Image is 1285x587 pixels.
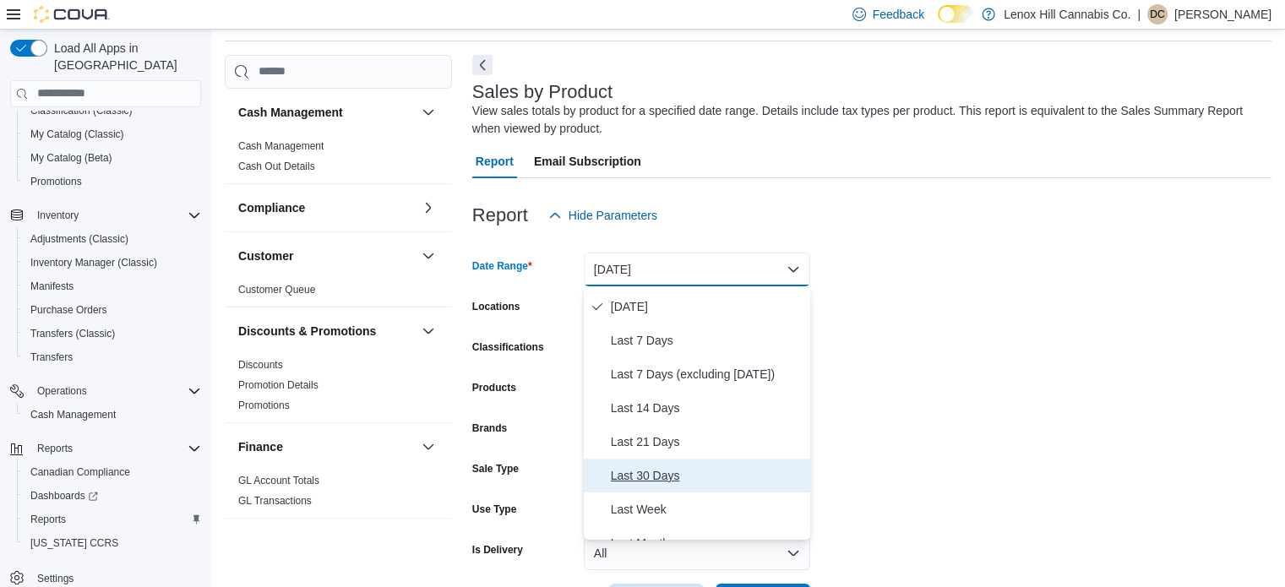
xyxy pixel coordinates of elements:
span: Reports [30,438,201,459]
a: Dashboards [17,484,208,508]
span: Purchase Orders [30,303,107,317]
button: Hide Parameters [542,198,664,232]
button: Inventory [3,204,208,227]
span: Canadian Compliance [30,465,130,479]
span: Promotions [30,175,82,188]
a: GL Account Totals [238,475,319,486]
span: My Catalog (Beta) [24,148,201,168]
span: Operations [37,384,87,398]
div: Select listbox [584,286,810,540]
button: Finance [418,437,438,457]
a: Cash Management [238,140,324,152]
span: Last Month [611,533,803,553]
button: Manifests [17,274,208,298]
span: DC [1150,4,1164,24]
a: Transfers [24,347,79,367]
span: Customer Queue [238,283,315,296]
button: Cash Management [17,403,208,427]
div: View sales totals by product for a specified date range. Details include tax types per product. T... [472,102,1263,138]
h3: Customer [238,247,293,264]
a: Transfers (Classic) [24,323,122,344]
button: Reports [3,437,208,460]
span: Cash Out Details [238,160,315,173]
a: My Catalog (Beta) [24,148,119,168]
span: Email Subscription [534,144,641,178]
span: GL Account Totals [238,474,319,487]
span: Inventory [37,209,79,222]
span: Manifests [24,276,201,296]
span: Purchase Orders [24,300,201,320]
a: Dashboards [24,486,105,506]
span: Promotions [238,399,290,412]
span: Feedback [873,6,924,23]
span: Hide Parameters [569,207,657,224]
h3: Finance [238,438,283,455]
span: Inventory Manager (Classic) [30,256,157,269]
span: Cash Management [30,408,116,421]
label: Use Type [472,503,516,516]
button: Operations [3,379,208,403]
button: Customer [238,247,415,264]
img: Cova [34,6,110,23]
button: My Catalog (Classic) [17,122,208,146]
span: Dark Mode [938,23,939,24]
a: Inventory Manager (Classic) [24,253,164,273]
span: My Catalog (Classic) [24,124,201,144]
button: Promotions [17,170,208,193]
span: Last 30 Days [611,465,803,486]
span: Canadian Compliance [24,462,201,482]
span: Last Week [611,499,803,519]
a: Cash Management [24,405,123,425]
button: Reports [17,508,208,531]
div: Finance [225,470,452,518]
span: Transfers (Classic) [24,323,201,344]
span: Last 21 Days [611,432,803,452]
button: Discounts & Promotions [238,323,415,340]
span: Promotion Details [238,378,319,392]
span: Discounts [238,358,283,372]
button: Customer [418,246,438,266]
p: [PERSON_NAME] [1174,4,1271,24]
a: Reports [24,509,73,530]
span: Manifests [30,280,74,293]
span: Report [476,144,514,178]
label: Classifications [472,340,544,354]
button: Discounts & Promotions [418,321,438,341]
label: Is Delivery [472,543,523,557]
button: Compliance [238,199,415,216]
span: Transfers [30,351,73,364]
a: Cash Out Details [238,160,315,172]
button: Transfers [17,345,208,369]
button: Cash Management [418,102,438,122]
p: Lenox Hill Cannabis Co. [1004,4,1130,24]
div: Discounts & Promotions [225,355,452,422]
span: Reports [24,509,201,530]
a: [US_STATE] CCRS [24,533,125,553]
label: Brands [472,421,507,435]
span: Transfers [24,347,201,367]
a: Promotions [24,171,89,192]
span: Transfers (Classic) [30,327,115,340]
button: My Catalog (Beta) [17,146,208,170]
button: All [584,536,810,570]
button: Classification (Classic) [17,99,208,122]
h3: Compliance [238,199,305,216]
button: Canadian Compliance [17,460,208,484]
span: [US_STATE] CCRS [30,536,118,550]
h3: Discounts & Promotions [238,323,376,340]
span: Reports [37,442,73,455]
span: Settings [37,572,74,585]
span: Dashboards [30,489,98,503]
p: | [1137,4,1141,24]
h3: Sales by Product [472,82,613,102]
span: Last 14 Days [611,398,803,418]
a: Customer Queue [238,284,315,296]
a: Purchase Orders [24,300,114,320]
span: Last 7 Days [611,330,803,351]
button: Inventory [30,205,85,226]
label: Products [472,381,516,394]
a: GL Transactions [238,495,312,507]
span: My Catalog (Classic) [30,128,124,141]
span: GL Transactions [238,494,312,508]
span: Inventory [30,205,201,226]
